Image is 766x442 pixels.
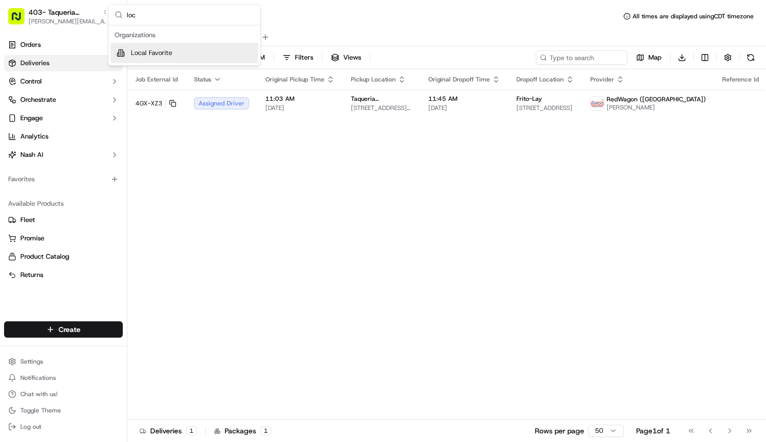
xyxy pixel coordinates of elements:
[127,5,254,25] input: Search...
[4,110,123,126] button: Engage
[20,147,78,157] span: Knowledge Base
[278,50,318,65] button: Filters
[4,171,123,187] div: Favorites
[4,128,123,145] a: Analytics
[4,354,123,369] button: Settings
[633,12,754,20] span: All times are displayed using CDT timezone
[29,7,99,17] button: 403- Taqueria [GEOGRAPHIC_DATA] - [GEOGRAPHIC_DATA]
[6,143,82,161] a: 📗Knowledge Base
[516,75,564,84] span: Dropoff Location
[351,95,412,103] span: Taqueria [GEOGRAPHIC_DATA] | [GEOGRAPHIC_DATA]
[96,147,163,157] span: API Documentation
[607,95,706,103] span: RedWagon ([GEOGRAPHIC_DATA])
[428,95,500,103] span: 11:45 AM
[214,426,271,436] div: Packages
[20,270,43,280] span: Returns
[4,4,105,29] button: 403- Taqueria [GEOGRAPHIC_DATA] - [GEOGRAPHIC_DATA][PERSON_NAME][EMAIL_ADDRESS][PERSON_NAME][DOMA...
[265,104,335,112] span: [DATE]
[4,37,123,53] a: Orders
[173,100,185,112] button: Start new chat
[35,107,129,115] div: We're available if you need us!
[135,75,178,84] span: Job External Id
[20,390,58,398] span: Chat with us!
[82,143,168,161] a: 💻API Documentation
[4,248,123,265] button: Product Catalog
[20,423,41,431] span: Log out
[4,403,123,418] button: Toggle Theme
[351,75,396,84] span: Pickup Location
[535,426,584,436] p: Rows per page
[186,426,197,435] div: 1
[86,148,94,156] div: 💻
[343,53,361,62] span: Views
[20,95,56,104] span: Orchestrate
[8,234,119,243] a: Promise
[8,252,119,261] a: Product Catalog
[35,97,167,107] div: Start new chat
[4,92,123,108] button: Orchestrate
[265,95,335,103] span: 11:03 AM
[20,374,56,382] span: Notifications
[108,25,260,65] div: Suggestions
[265,75,324,84] span: Original Pickup Time
[20,150,43,159] span: Nash AI
[26,65,183,76] input: Got a question? Start typing here...
[140,426,197,436] div: Deliveries
[4,73,123,90] button: Control
[536,50,627,65] input: Type to search
[516,104,574,112] span: [STREET_ADDRESS]
[648,53,662,62] span: Map
[4,371,123,385] button: Notifications
[4,196,123,212] div: Available Products
[20,357,43,366] span: Settings
[590,75,614,84] span: Provider
[20,406,61,415] span: Toggle Theme
[428,104,500,112] span: [DATE]
[20,77,42,86] span: Control
[131,48,172,58] span: Local Favorite
[10,97,29,115] img: 1736555255976-a54dd68f-1ca7-489b-9aae-adbdc363a1c4
[4,212,123,228] button: Fleet
[20,215,35,225] span: Fleet
[744,50,758,65] button: Refresh
[20,114,43,123] span: Engage
[607,103,706,112] span: [PERSON_NAME]
[4,55,123,71] a: Deliveries
[4,230,123,246] button: Promise
[4,147,123,163] button: Nash AI
[4,420,123,434] button: Log out
[722,75,759,84] span: Reference Id
[295,53,313,62] span: Filters
[591,97,604,110] img: time_to_eat_nevada_logo
[194,75,211,84] span: Status
[516,95,542,103] span: Frito-Lay
[10,148,18,156] div: 📗
[10,40,185,57] p: Welcome 👋
[135,99,162,107] span: 4GX-XZ3
[428,75,490,84] span: Original Dropoff Time
[72,172,123,180] a: Powered byPylon
[8,270,119,280] a: Returns
[29,17,110,25] button: [PERSON_NAME][EMAIL_ADDRESS][PERSON_NAME][DOMAIN_NAME]
[20,59,49,68] span: Deliveries
[59,324,80,335] span: Create
[632,50,666,65] button: Map
[20,234,44,243] span: Promise
[101,172,123,180] span: Pylon
[4,387,123,401] button: Chat with us!
[135,99,176,107] button: 4GX-XZ3
[636,426,670,436] div: Page 1 of 1
[20,40,41,49] span: Orders
[4,321,123,338] button: Create
[8,215,119,225] a: Fleet
[326,50,366,65] button: Views
[260,426,271,435] div: 1
[111,27,258,43] div: Organizations
[4,267,123,283] button: Returns
[20,132,48,141] span: Analytics
[10,10,31,30] img: Nash
[351,104,412,112] span: [STREET_ADDRESS][PERSON_NAME]
[20,252,69,261] span: Product Catalog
